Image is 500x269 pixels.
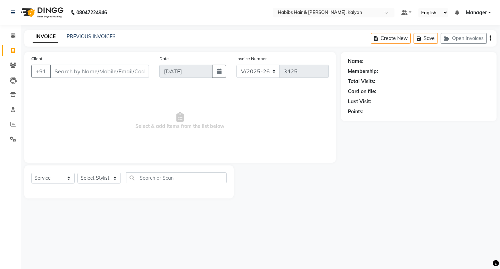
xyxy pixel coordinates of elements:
div: Membership: [348,68,378,75]
button: Save [414,33,438,44]
span: Select & add items from the list below [31,86,329,156]
div: Card on file: [348,88,376,95]
button: Create New [371,33,411,44]
b: 08047224946 [76,3,107,22]
a: INVOICE [33,31,58,43]
input: Search or Scan [126,172,227,183]
a: PREVIOUS INVOICES [67,33,116,40]
label: Client [31,56,42,62]
img: logo [18,3,65,22]
div: Name: [348,58,364,65]
button: +91 [31,65,51,78]
div: Points: [348,108,364,115]
span: Manager [466,9,487,16]
div: Total Visits: [348,78,375,85]
button: Open Invoices [441,33,487,44]
div: Last Visit: [348,98,371,105]
input: Search by Name/Mobile/Email/Code [50,65,149,78]
label: Date [159,56,169,62]
label: Invoice Number [236,56,267,62]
